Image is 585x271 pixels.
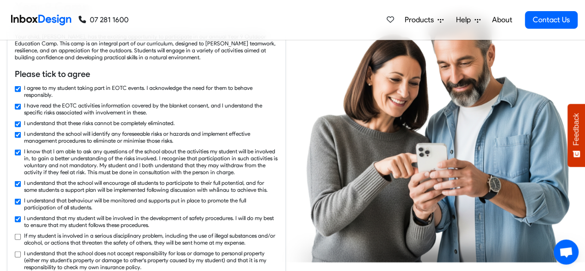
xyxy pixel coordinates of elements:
[24,214,278,228] label: I understand that my student will be involved in the development of safety procedures. I will do ...
[24,84,278,98] label: I agree to my student taking part in EOTC events. I acknowledge the need for them to behave respo...
[554,239,579,265] a: Open chat
[79,14,129,25] a: 07 281 1600
[24,148,278,176] label: I know that I am able to ask any questions of the school about the activities my student will be ...
[405,14,437,25] span: Products
[24,120,175,126] label: I understand that these risks cannot be completely eliminated.
[24,250,278,271] label: I understand that the school does not accept responsibility for loss or damage to personal proper...
[24,232,278,246] label: If my student is involved in a serious disciplinary problem, including the use of illegal substan...
[567,104,585,167] button: Feedback - Show survey
[456,14,474,25] span: Help
[24,102,278,116] label: I have read the EOTC activities information covered by the blanket consent, and I understand the ...
[15,68,278,80] h6: Please tick to agree
[24,130,278,144] label: I understand the school will identify any foreseeable risks or hazards and implement effective ma...
[401,11,447,29] a: Products
[24,179,278,193] label: I understand that the school will encourage all students to participate to their full potential, ...
[572,113,580,145] span: Feedback
[24,197,278,211] label: I understand that behaviour will be monitored and supports put in place to promote the full parti...
[489,11,515,29] a: About
[525,11,578,29] a: Contact Us
[452,11,484,29] a: Help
